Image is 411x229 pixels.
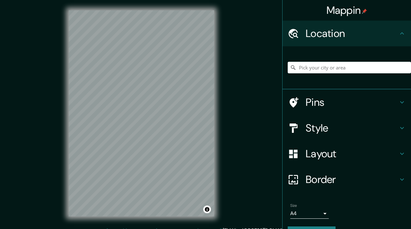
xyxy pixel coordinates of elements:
div: Location [283,21,411,46]
h4: Mappin [327,4,367,17]
div: Border [283,167,411,192]
div: Style [283,115,411,141]
div: Pins [283,89,411,115]
h4: Layout [306,147,398,160]
button: Toggle attribution [203,206,211,213]
h4: Pins [306,96,398,109]
h4: Location [306,27,398,40]
div: Layout [283,141,411,167]
label: Size [290,203,297,208]
input: Pick your city or area [288,62,411,73]
h4: Style [306,122,398,134]
div: A4 [290,208,329,219]
h4: Border [306,173,398,186]
canvas: Map [69,10,214,216]
img: pin-icon.png [362,9,367,14]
